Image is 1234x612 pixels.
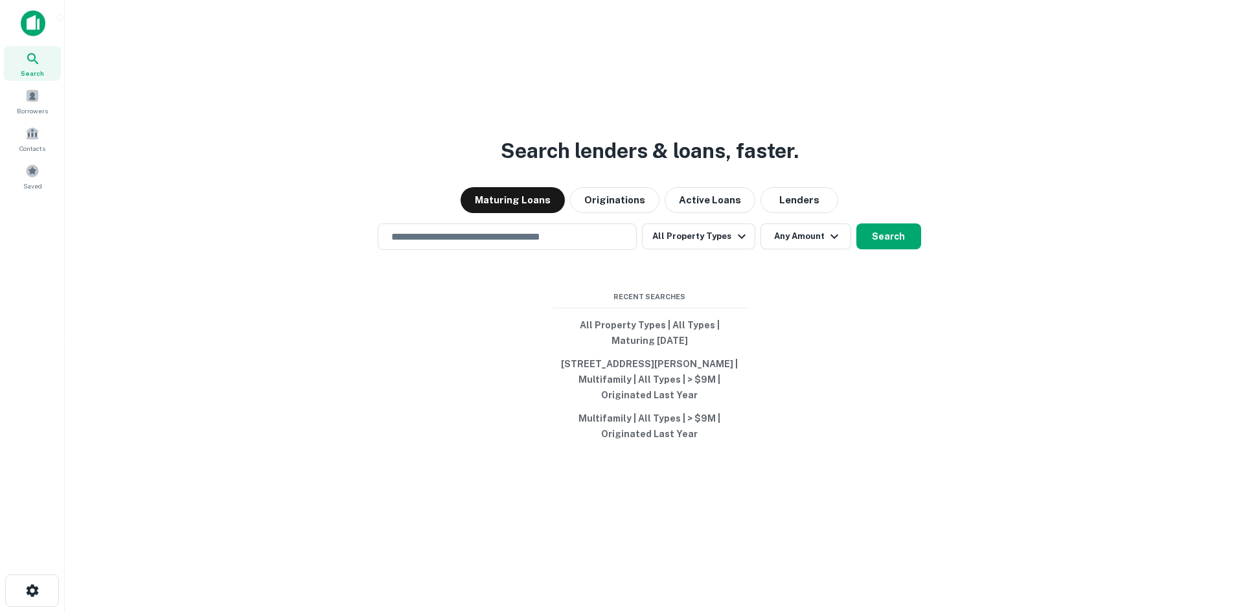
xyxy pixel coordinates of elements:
a: Contacts [4,121,61,156]
span: Contacts [19,143,45,153]
button: Any Amount [760,223,851,249]
a: Saved [4,159,61,194]
button: Maturing Loans [461,187,565,213]
img: capitalize-icon.png [21,10,45,36]
span: Borrowers [17,106,48,116]
button: [STREET_ADDRESS][PERSON_NAME] | Multifamily | All Types | > $9M | Originated Last Year [553,352,747,407]
button: Lenders [760,187,838,213]
span: Saved [23,181,42,191]
h3: Search lenders & loans, faster. [501,135,799,166]
a: Search [4,46,61,81]
span: Search [21,68,44,78]
button: Originations [570,187,659,213]
a: Borrowers [4,84,61,119]
button: Search [856,223,921,249]
button: Active Loans [665,187,755,213]
button: Multifamily | All Types | > $9M | Originated Last Year [553,407,747,446]
span: Recent Searches [553,291,747,302]
button: All Property Types | All Types | Maturing [DATE] [553,313,747,352]
button: All Property Types [642,223,755,249]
